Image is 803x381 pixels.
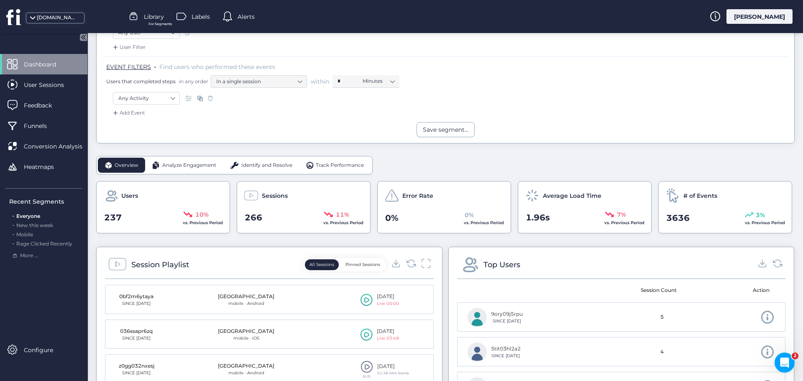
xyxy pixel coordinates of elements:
span: Average Load Time [543,191,601,200]
span: Conversion Analysis [24,142,95,151]
span: 7% [617,210,626,219]
span: Overview [115,161,138,169]
div: [GEOGRAPHIC_DATA] [218,327,274,335]
div: Add Event [111,109,145,117]
div: 01:35 [361,375,373,378]
nz-select-item: Minutes [363,75,394,87]
span: 0% [465,210,474,220]
span: . [13,239,14,247]
div: 9ory09j5rpu [491,310,523,318]
span: Alerts [238,12,255,21]
div: Top Users [483,259,520,271]
span: 3% [756,210,765,220]
span: Error Rate [402,191,433,200]
span: Configure [24,345,66,355]
div: [PERSON_NAME] [726,9,793,24]
span: Labels [192,12,210,21]
span: 4 [660,348,664,356]
span: 237 [104,211,122,224]
div: mobile · Android [218,370,274,376]
span: Users [121,191,138,200]
span: vs. Previous Period [183,220,223,225]
span: 10% [195,210,209,219]
div: 036ssapr6zq [115,327,157,335]
span: in any order [177,78,208,85]
span: EVENT FILTERS [106,63,151,71]
div: [GEOGRAPHIC_DATA] [218,362,274,370]
div: Recent Segments [9,197,82,206]
span: Dashboard [24,60,69,69]
div: [GEOGRAPHIC_DATA] [218,293,274,301]
span: New this week [16,222,53,228]
div: SINCE [DATE] [115,370,157,376]
span: Everyone [16,213,40,219]
span: # of Events [683,191,717,200]
span: 266 [245,211,262,224]
button: Pinned Sessions [341,259,385,270]
span: Analyze Engagement [162,161,216,169]
div: SINCE [DATE] [115,300,157,307]
span: . [13,211,14,219]
span: vs. Previous Period [464,220,504,225]
div: Session Playlist [131,259,189,271]
mat-header-cell: Session Count [618,279,699,302]
span: 11% [336,210,349,219]
span: . [13,230,14,238]
div: [DOMAIN_NAME] [37,14,79,22]
div: SINCE [DATE] [491,353,521,359]
div: z0gg032nxesj [115,362,157,370]
span: Library [144,12,164,21]
mat-header-cell: Action [699,279,780,302]
span: Feedback [24,101,64,110]
div: [DATE] [377,293,399,301]
nz-select-item: Any Activity [118,92,174,105]
span: vs. Previous Period [745,220,785,225]
span: User Sessions [24,80,77,89]
div: SINCE [DATE] [491,318,523,325]
span: 1.96s [526,211,550,224]
div: [DATE] [377,363,409,371]
div: mobile · Android [218,300,274,307]
span: Identify and Resolve [241,161,292,169]
span: Mobile [16,231,33,238]
div: Live 00:00 [377,300,399,307]
span: Funnels [24,121,59,130]
div: SINCE [DATE] [115,335,157,342]
span: 2 [792,353,798,359]
iframe: Intercom live chat [775,353,795,373]
div: 5tit03hl2a2 [491,345,521,353]
div: 0bf2m6ytaya [115,293,157,301]
span: Heatmaps [24,162,66,171]
div: 01:38 AMㅤ4 Events [377,371,409,376]
span: Users that completed steps [106,78,176,85]
span: 3636 [666,212,690,225]
span: . [154,61,156,70]
span: 5 [660,313,664,321]
span: Track Performance [316,161,364,169]
div: [DATE] [377,327,399,335]
div: Save segment... [423,125,468,134]
span: For Segments [148,21,172,27]
span: . [13,220,14,228]
span: Find users who performed these events [159,63,275,71]
span: 0% [385,212,399,225]
button: All Sessions [305,259,339,270]
span: Rage Clicked Recently [16,240,72,247]
span: Sessions [262,191,288,200]
div: Live 03:48 [377,335,399,342]
span: More ... [20,252,38,260]
div: User Filter [111,43,146,51]
span: vs. Previous Period [323,220,363,225]
div: mobile · iOS [218,335,274,342]
span: vs. Previous Period [604,220,644,225]
nz-select-item: In a single session [216,75,302,88]
span: within [311,77,329,86]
